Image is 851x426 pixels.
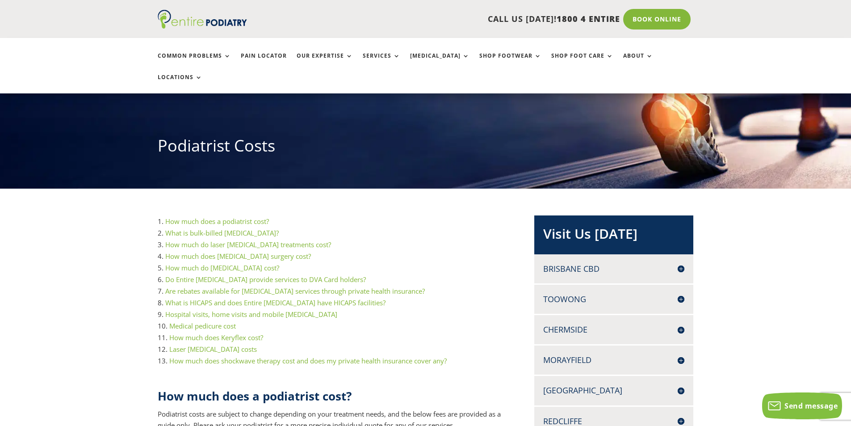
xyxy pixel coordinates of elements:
[158,135,694,161] h1: Podiatrist Costs
[543,324,684,335] h4: Chermside
[165,275,366,284] a: Do Entire [MEDICAL_DATA] provide services to DVA Card holders?
[165,287,425,295] a: Are rebates available for [MEDICAL_DATA] services through private health insurance?
[784,401,838,411] span: Send message
[241,53,287,72] a: Pain Locator
[169,345,257,354] a: Laser [MEDICAL_DATA] costs
[158,74,202,93] a: Locations
[165,217,269,226] a: How much does a podiatrist cost?
[158,53,231,72] a: Common Problems
[623,53,653,72] a: About
[158,10,247,29] img: logo (1)
[410,53,470,72] a: [MEDICAL_DATA]
[543,224,684,248] h2: Visit Us [DATE]
[165,298,386,307] a: What is HICAPS and does Entire [MEDICAL_DATA] have HICAPS facilities?
[543,354,684,366] h4: Morayfield
[543,263,684,274] h4: Brisbane CBD
[165,252,311,261] a: How much does [MEDICAL_DATA] surgery cost?
[551,53,613,72] a: Shop Foot Care
[158,388,352,404] strong: How much does a podiatrist cost?
[363,53,400,72] a: Services
[543,294,684,305] h4: Toowong
[623,9,691,30] a: Book Online
[165,263,279,272] a: How much do [MEDICAL_DATA] cost?
[169,333,263,342] a: How much does Keryflex cost?
[479,53,541,72] a: Shop Footwear
[297,53,353,72] a: Our Expertise
[169,321,236,330] a: Medical pedicure cost
[158,21,247,30] a: Entire Podiatry
[543,385,684,396] h4: [GEOGRAPHIC_DATA]
[557,13,620,24] span: 1800 4 ENTIRE
[165,310,337,319] a: Hospital visits, home visits and mobile [MEDICAL_DATA]
[165,240,331,249] a: How much do laser [MEDICAL_DATA] treatments cost?
[169,356,447,365] a: How much does shockwave therapy cost and does my private health insurance cover any?
[281,13,620,25] p: CALL US [DATE]!
[165,228,279,237] a: What is bulk-billed [MEDICAL_DATA]?
[762,392,842,419] button: Send message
